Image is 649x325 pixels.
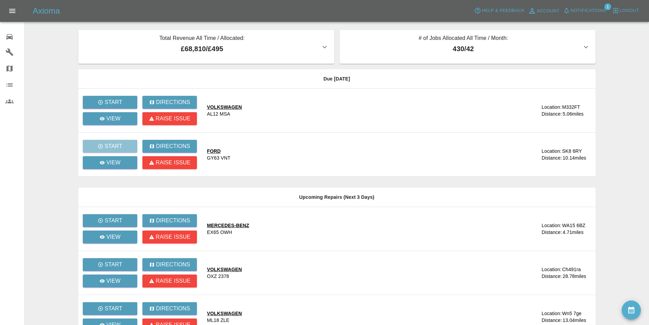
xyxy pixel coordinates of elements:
div: VOLKSWAGEN [207,310,242,317]
a: VOLKSWAGENML18 ZLE [207,310,507,324]
p: Directions [156,261,190,269]
a: View [83,275,137,287]
span: 1 [604,3,611,10]
div: Distance: [542,110,562,117]
p: Directions [156,98,190,106]
p: Start [105,261,122,269]
button: Directions [142,302,197,315]
p: Start [105,98,122,106]
div: 28.78 miles [563,273,590,280]
p: Directions [156,217,190,225]
a: Account [526,5,561,16]
button: Raise issue [142,275,197,287]
div: ML18 ZLE [207,317,230,324]
a: View [83,112,137,125]
button: Help & Feedback [473,5,526,16]
div: MERCEDES-BENZ [207,222,249,229]
p: Raise issue [155,159,190,167]
div: OXZ 2378 [207,273,229,280]
button: Raise issue [142,112,197,125]
a: View [83,231,137,243]
div: Distance: [542,229,562,236]
p: Directions [156,305,190,313]
a: MERCEDES-BENZEX65 OWH [207,222,507,236]
div: Distance: [542,317,562,324]
div: 4.71 miles [563,229,590,236]
a: VOLKSWAGENAL12 MSA [207,104,507,117]
p: 430 / 42 [345,44,582,54]
div: AL12 MSA [207,110,230,117]
button: # of Jobs Allocated All Time / Month:430/42 [340,30,596,64]
p: Total Revenue All Time / Allocated: [84,34,321,44]
div: Wn5 7ge [562,310,582,317]
button: Start [83,214,137,227]
button: Directions [142,96,197,109]
div: 13.04 miles [563,317,590,324]
div: GY63 VNT [207,154,231,161]
div: M332FT [562,104,580,110]
p: Start [105,217,122,225]
th: Upcoming Repairs (Next 3 Days) [78,188,596,207]
div: Location: [542,104,561,110]
span: Notifications [571,7,606,15]
p: Start [105,305,122,313]
div: Location: [542,222,561,229]
div: Location: [542,148,561,154]
button: Start [83,302,137,315]
div: 5.06 miles [563,110,590,117]
div: EX65 OWH [207,229,232,236]
a: VOLKSWAGENOXZ 2378 [207,266,507,280]
button: Raise issue [142,156,197,169]
div: SK8 6RY [562,148,582,154]
a: Location:SK8 6RYDistance:10.14miles [512,148,590,161]
button: Directions [142,140,197,153]
button: Directions [142,214,197,227]
div: VOLKSWAGEN [207,104,242,110]
p: Raise issue [155,115,190,123]
a: Location:Wn5 7geDistance:13.04miles [512,310,590,324]
button: Total Revenue All Time / Allocated:£68,810/£495 [78,30,334,64]
th: Due [DATE] [78,69,596,89]
button: availability [622,300,641,320]
p: View [106,277,121,285]
p: Raise issue [155,233,190,241]
div: Ch491ra [562,266,581,273]
button: Start [83,258,137,271]
a: View [83,156,137,169]
div: Location: [542,266,561,273]
a: Location:M332FTDistance:5.06miles [512,104,590,117]
span: Help & Feedback [482,7,524,15]
a: Location:WA15 6BZDistance:4.71miles [512,222,590,236]
button: Start [83,96,137,109]
h5: Axioma [33,5,60,16]
div: WA15 6BZ [562,222,585,229]
p: Directions [156,142,190,150]
p: Raise issue [155,277,190,285]
span: Account [537,7,560,15]
a: Location:Ch491raDistance:28.78miles [512,266,590,280]
button: Directions [142,258,197,271]
button: Open drawer [4,3,20,19]
div: 10.14 miles [563,154,590,161]
p: View [106,159,121,167]
p: View [106,115,121,123]
div: Distance: [542,154,562,161]
button: Logout [611,5,641,16]
p: £68,810 / £495 [84,44,321,54]
span: Logout [620,7,639,15]
p: View [106,233,121,241]
div: FORD [207,148,231,154]
div: Location: [542,310,561,317]
a: FORDGY63 VNT [207,148,507,161]
p: # of Jobs Allocated All Time / Month: [345,34,582,44]
div: VOLKSWAGEN [207,266,242,273]
button: Notifications [561,5,608,16]
div: Distance: [542,273,562,280]
button: Raise issue [142,231,197,243]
